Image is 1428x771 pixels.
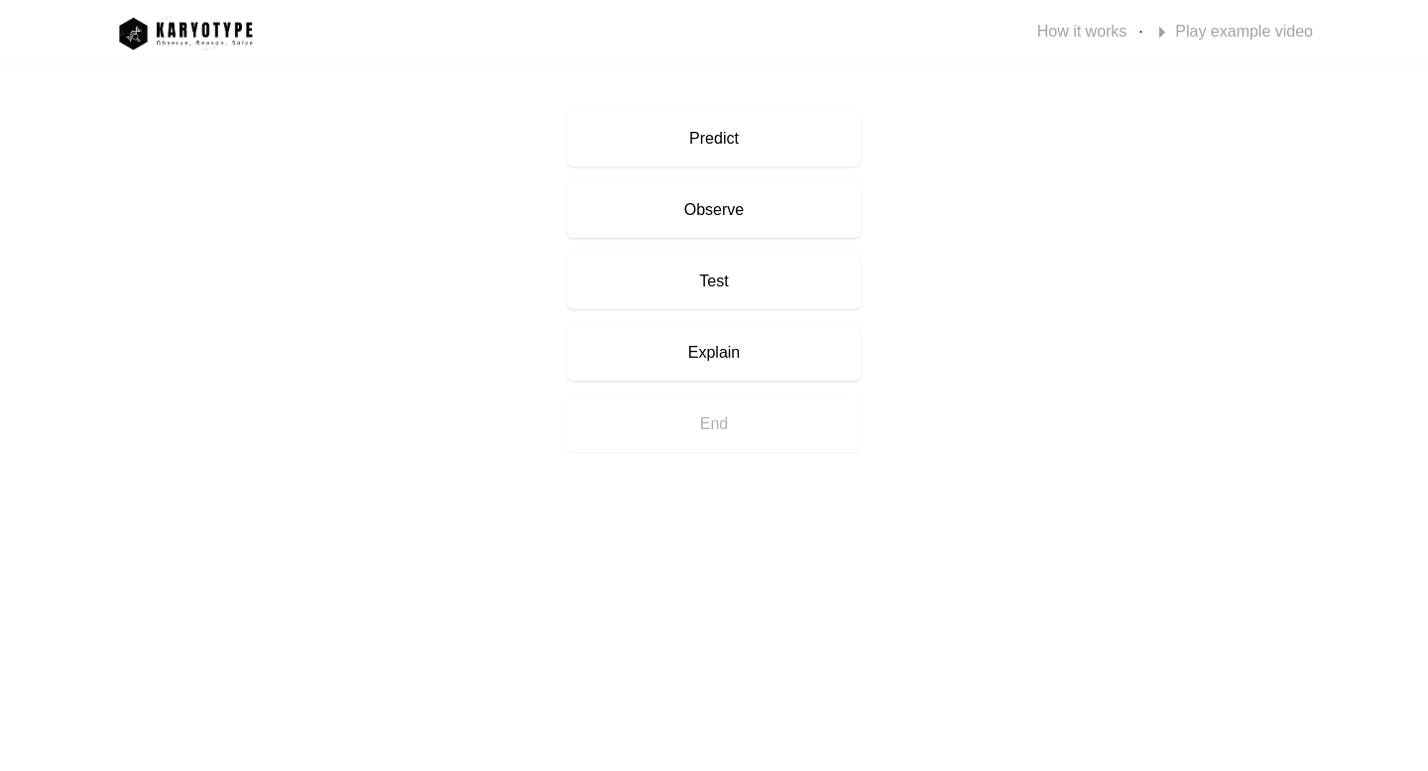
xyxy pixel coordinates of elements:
[567,325,861,381] a: Explain
[567,254,861,309] a: Test
[567,396,861,452] a: End
[567,111,861,166] a: Predict
[591,198,837,222] div: Observe
[591,412,837,436] div: End
[1033,16,1143,48] li: ·
[567,182,861,238] a: Observe
[591,341,837,365] div: Explain
[1033,16,1131,48] a: How it works
[111,9,260,55] img: app%2F47f54867%2Fpasted%20image%200-338.png
[1151,16,1317,48] a: ⏵ Play example video
[591,127,837,151] div: Predict
[591,270,837,293] div: Test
